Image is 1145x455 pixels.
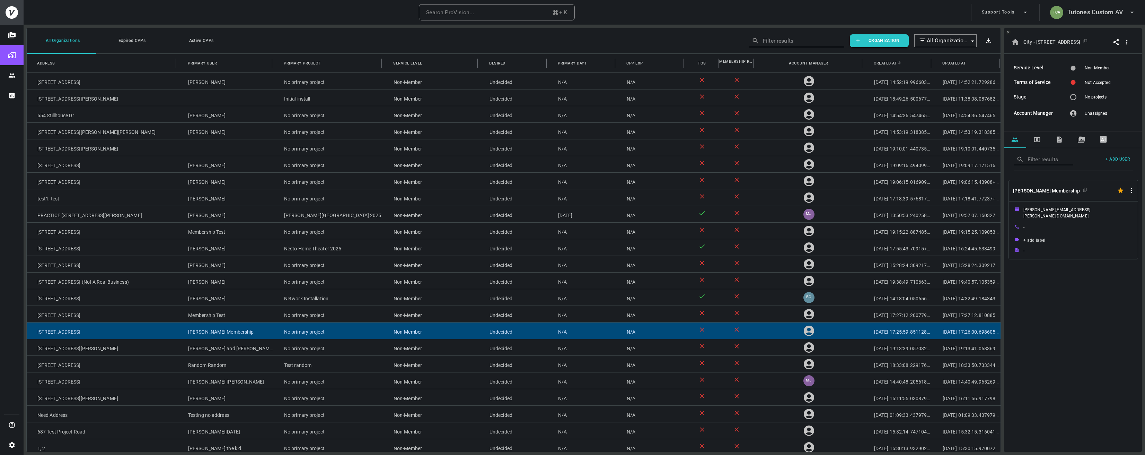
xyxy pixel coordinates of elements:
[1085,65,1110,71] div: Non-Member
[863,123,932,139] div: [DATE] 14:53:19.318385+00
[863,89,932,106] div: [DATE] 18:49:26.500677+00
[863,372,932,389] div: [DATE] 14:40:48.205618+00
[932,206,1001,222] div: [DATE] 19:57:07.150327+00
[927,37,968,45] span: All Organizations
[273,339,383,355] div: No primary project
[932,323,1001,339] div: [DATE] 17:26:00.698605+00
[27,206,1001,222] div: Press SPACE to select this row.
[1067,7,1123,17] h6: Tutones Custom AV
[932,173,1001,189] div: [DATE] 19:06:15.43908+00
[273,106,383,122] div: No primary project
[383,389,479,405] div: Non-Member
[177,273,273,289] div: [PERSON_NAME]
[803,292,814,303] div: BG
[942,60,966,67] span: Updated at
[27,256,1001,272] div: Press SPACE to select this row.
[188,60,217,67] span: Primary user
[803,375,814,386] div: MJ
[863,339,932,355] div: [DATE] 19:13:39.057032+00
[616,89,685,106] div: N/A
[165,28,235,54] button: Active CPPs
[547,422,616,439] div: N/A
[932,306,1001,322] div: [DATE] 17:27:12.810885+00
[479,239,547,256] div: Undecided
[27,172,1001,189] div: Press SPACE to select this row.
[27,272,1001,289] div: Press SPACE to select this row.
[616,173,685,189] div: N/A
[177,123,273,139] div: [PERSON_NAME]
[27,139,177,156] div: [STREET_ADDRESS][PERSON_NAME]
[383,323,479,339] div: Non-Member
[547,289,616,306] div: N/A
[273,223,383,239] div: No primary project
[932,422,1001,439] div: [DATE] 15:32:15.316041+00
[479,73,547,89] div: Undecided
[616,389,685,405] div: N/A
[932,289,1001,306] div: [DATE] 14:32:49.184343+00
[177,223,273,239] div: Membership Test
[547,156,616,172] div: N/A
[850,34,909,47] button: Organization
[863,173,932,189] div: [DATE] 19:06:15.016909+00
[177,406,273,422] div: Testing no address
[1023,207,1110,219] p: [PERSON_NAME][EMAIL_ADDRESS][PERSON_NAME][DOMAIN_NAME]
[1085,94,1133,100] div: No projects
[1050,6,1063,19] div: TCA
[626,60,643,67] span: CPP Exp
[616,289,685,306] div: N/A
[932,73,1001,89] div: [DATE] 14:52:21.729286+00
[27,273,177,289] div: [STREET_ADDRESS] (Not A Real Business)
[479,189,547,206] div: Undecided
[863,256,932,272] div: [DATE] 15:28:24.309217+00
[547,223,616,239] div: N/A
[27,189,177,206] div: test1, test
[616,372,685,389] div: N/A
[27,222,1001,239] div: Press SPACE to select this row.
[863,422,932,439] div: [DATE] 15:32:14.747104+00
[863,406,932,422] div: [DATE] 01:09:33.437979+00
[1014,64,1062,72] h6: Service Level
[27,89,177,106] div: [STREET_ADDRESS][PERSON_NAME]
[383,356,479,372] div: Non-Member
[932,372,1001,389] div: [DATE] 14:40:49.965269+00
[547,372,616,389] div: N/A
[698,60,706,67] span: TOS
[932,256,1001,272] div: [DATE] 15:28:24.309217+00
[932,189,1001,206] div: [DATE] 17:18:41.77237+00
[27,306,1001,322] div: Press SPACE to select this row.
[803,209,814,220] div: MJ
[27,323,177,339] div: [STREET_ADDRESS]
[863,323,932,339] div: [DATE] 17:25:59.851128+00
[479,156,547,172] div: Undecided
[177,289,273,306] div: [PERSON_NAME]
[27,73,177,89] div: [STREET_ADDRESS]
[616,406,685,422] div: N/A
[273,123,383,139] div: No primary project
[479,289,547,306] div: Undecided
[479,323,547,339] div: Undecided
[616,422,685,439] div: N/A
[1103,154,1133,165] button: + Add User
[37,60,55,67] span: Address
[383,89,479,106] div: Non-Member
[27,289,177,306] div: [STREET_ADDRESS]
[383,289,479,306] div: Non-Member
[1085,79,1133,86] div: Not Accepted
[616,123,685,139] div: N/A
[616,323,685,339] div: N/A
[273,389,383,405] div: No primary project
[177,356,273,372] div: Random Random
[27,389,1001,405] div: Press SPACE to select this row.
[177,189,273,206] div: [PERSON_NAME]
[863,273,932,289] div: [DATE] 19:38:49.710663+00
[27,256,177,272] div: [STREET_ADDRESS]
[383,106,479,122] div: Non-Member
[547,406,616,422] div: N/A
[616,239,685,256] div: N/A
[479,123,547,139] div: Undecided
[383,223,479,239] div: Non-Member
[863,73,932,89] div: [DATE] 14:52:19.996603+00
[1011,38,1020,46] svg: Tutones Custom AV Residential
[616,206,685,222] div: N/A
[479,139,547,156] div: Undecided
